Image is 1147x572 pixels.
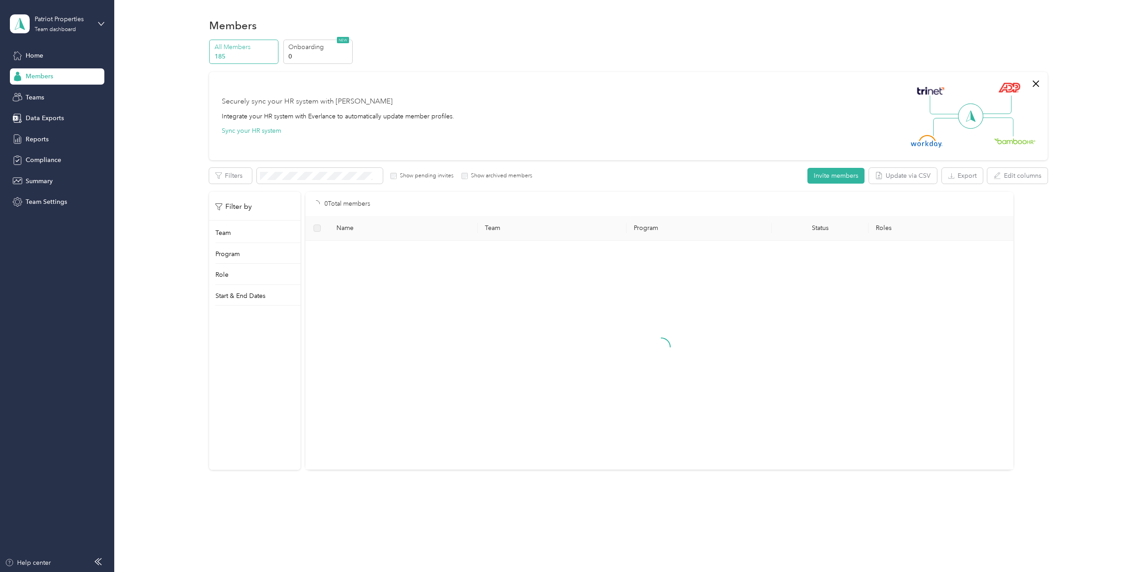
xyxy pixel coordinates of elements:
p: Filter by [215,201,252,212]
p: 185 [215,52,276,61]
label: Show archived members [468,172,532,180]
p: Team [215,228,231,238]
span: Data Exports [26,113,64,123]
button: Filters [209,168,252,184]
img: Line Right Down [982,117,1013,137]
label: Show pending invites [397,172,453,180]
p: Program [215,249,240,259]
button: Sync your HR system [222,126,281,135]
button: Update via CSV [869,168,937,184]
p: Role [215,270,229,279]
th: Status [772,216,869,241]
button: Help center [5,558,51,567]
div: Patriot Properties [35,14,91,24]
img: ADP [999,82,1021,93]
p: Start & End Dates [215,291,265,301]
div: Team dashboard [35,27,76,32]
p: 0 Total members [324,199,370,209]
span: Summary [26,176,53,186]
button: Invite members [807,168,865,184]
div: Integrate your HR system with Everlance to automatically update member profiles. [222,112,454,121]
th: Name [329,216,478,241]
span: Team Settings [26,197,67,207]
span: Reports [26,135,49,144]
span: Teams [26,93,44,102]
iframe: Everlance-gr Chat Button Frame [1097,522,1147,572]
p: Onboarding [288,42,349,52]
button: Edit columns [987,168,1048,184]
h1: Members [209,21,257,30]
span: Compliance [26,155,61,165]
th: Roles [869,216,1017,241]
span: Name [336,224,471,232]
img: Line Left Down [933,117,964,136]
span: Members [26,72,53,81]
span: NEW [337,37,349,43]
img: Line Left Up [930,95,961,115]
th: Program [627,216,771,241]
th: Team [478,216,627,241]
p: 0 [288,52,349,61]
span: Home [26,51,43,60]
p: All Members [215,42,276,52]
img: Trinet [915,85,946,97]
img: BambooHR [994,138,1035,144]
img: Line Right Up [980,95,1012,114]
div: Securely sync your HR system with [PERSON_NAME] [222,96,393,107]
button: Export [942,168,983,184]
img: Workday [911,135,942,148]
